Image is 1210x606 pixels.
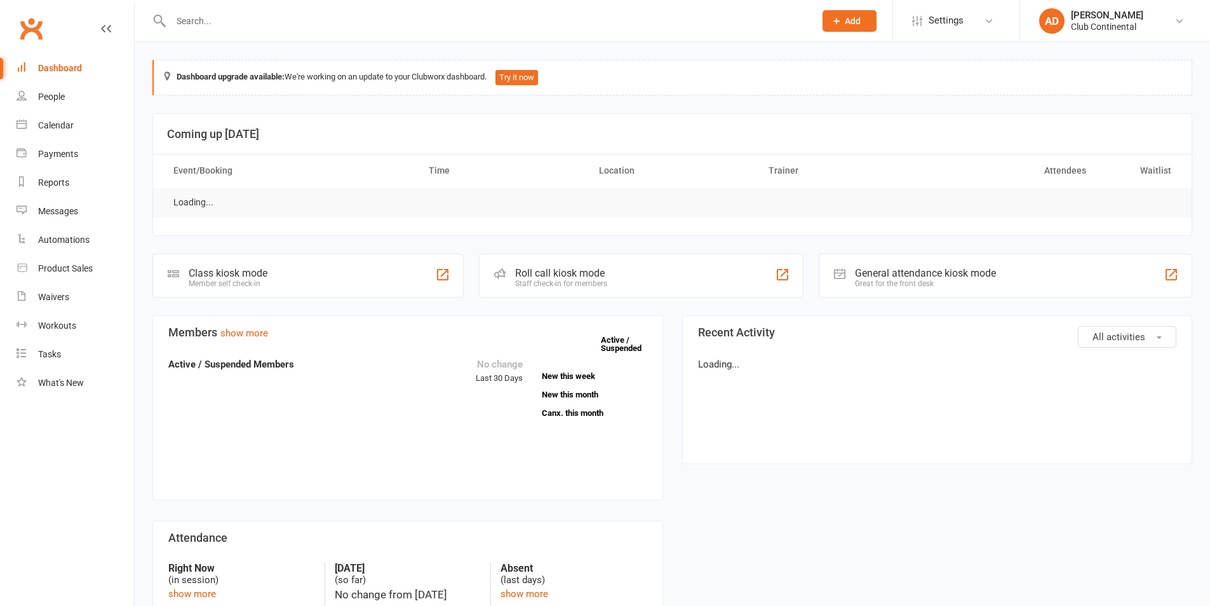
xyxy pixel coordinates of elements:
[417,155,588,187] th: Time
[501,562,647,586] div: (last days)
[855,267,996,279] div: General attendance kiosk mode
[335,586,481,603] div: No change from [DATE]
[823,10,877,32] button: Add
[38,149,78,159] div: Payments
[588,155,758,187] th: Location
[335,562,481,574] strong: [DATE]
[476,357,523,385] div: Last 30 Days
[38,349,61,359] div: Tasks
[927,155,1098,187] th: Attendees
[476,357,523,372] div: No change
[38,177,69,188] div: Reports
[168,588,216,600] a: show more
[189,279,267,288] div: Member self check-in
[17,197,134,226] a: Messages
[542,372,647,380] a: New this week
[17,140,134,169] a: Payments
[335,562,481,586] div: (so far)
[17,312,134,340] a: Workouts
[1039,8,1065,34] div: AD
[698,357,1177,372] p: Loading...
[17,111,134,140] a: Calendar
[38,320,76,331] div: Workouts
[38,63,82,73] div: Dashboard
[162,188,225,217] td: Loading...
[168,359,294,370] strong: Active / Suspended Members
[17,83,134,111] a: People
[17,340,134,369] a: Tasks
[698,326,1177,339] h3: Recent Activity
[162,155,417,187] th: Event/Booking
[38,92,65,102] div: People
[495,70,538,85] button: Try it now
[757,155,927,187] th: Trainer
[501,562,647,574] strong: Absent
[38,378,84,388] div: What's New
[929,6,964,35] span: Settings
[501,588,548,600] a: show more
[17,369,134,397] a: What's New
[1078,326,1176,348] button: All activities
[17,54,134,83] a: Dashboard
[167,12,806,30] input: Search...
[855,279,996,288] div: Great for the front desk
[38,263,93,273] div: Product Sales
[167,128,1178,141] h3: Coming up [DATE]
[1071,21,1143,32] div: Club Continental
[1071,10,1143,21] div: [PERSON_NAME]
[17,226,134,254] a: Automations
[845,16,861,26] span: Add
[515,279,607,288] div: Staff check-in for members
[38,235,90,245] div: Automations
[168,326,647,339] h3: Members
[168,532,647,544] h3: Attendance
[38,120,74,130] div: Calendar
[1092,331,1145,343] span: All activities
[542,409,647,417] a: Canx. this month
[1098,155,1183,187] th: Waitlist
[17,283,134,312] a: Waivers
[38,206,78,216] div: Messages
[17,254,134,283] a: Product Sales
[168,562,315,586] div: (in session)
[189,267,267,279] div: Class kiosk mode
[515,267,607,279] div: Roll call kiosk mode
[38,292,69,302] div: Waivers
[15,13,47,45] a: Clubworx
[220,327,268,339] a: show more
[17,169,134,197] a: Reports
[168,562,315,574] strong: Right Now
[542,390,647,399] a: New this month
[152,60,1192,95] div: We're working on an update to your Clubworx dashboard.
[601,326,657,362] a: Active / Suspended
[177,72,285,81] strong: Dashboard upgrade available:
